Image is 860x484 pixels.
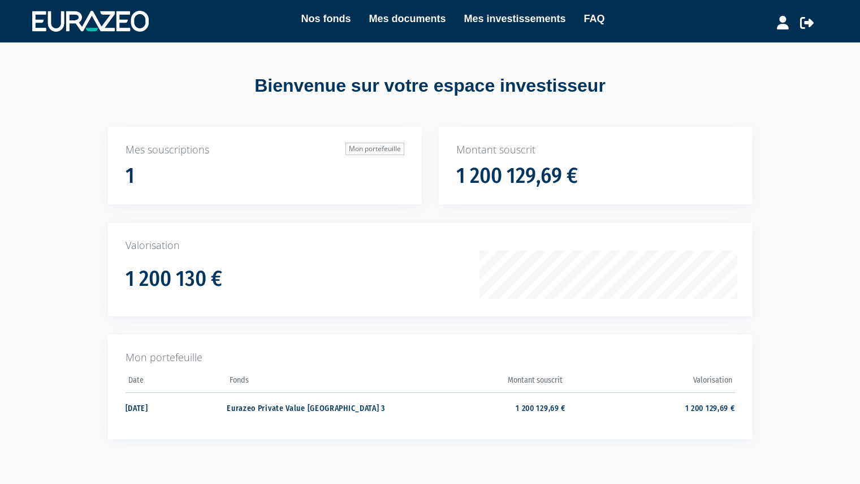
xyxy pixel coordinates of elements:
[369,11,446,27] a: Mes documents
[126,164,135,188] h1: 1
[227,392,396,422] td: Eurazeo Private Value [GEOGRAPHIC_DATA] 3
[126,238,735,253] p: Valorisation
[565,372,734,393] th: Valorisation
[396,372,565,393] th: Montant souscrit
[565,392,734,422] td: 1 200 129,69 €
[456,164,578,188] h1: 1 200 129,69 €
[126,372,227,393] th: Date
[126,267,222,291] h1: 1 200 130 €
[83,73,778,99] div: Bienvenue sur votre espace investisseur
[301,11,351,27] a: Nos fonds
[126,350,735,365] p: Mon portefeuille
[126,143,404,157] p: Mes souscriptions
[32,11,149,31] img: 1732889491-logotype_eurazeo_blanc_rvb.png
[126,392,227,422] td: [DATE]
[584,11,605,27] a: FAQ
[227,372,396,393] th: Fonds
[464,11,565,27] a: Mes investissements
[345,143,404,155] a: Mon portefeuille
[396,392,565,422] td: 1 200 129,69 €
[456,143,735,157] p: Montant souscrit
